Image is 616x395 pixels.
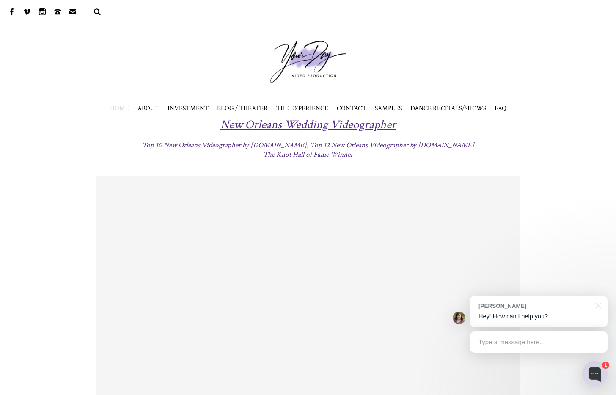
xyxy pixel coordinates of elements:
span: Top 10 New Orleans Videographer by [DOMAIN_NAME], Top 12 New Orleans Videographer by [DOMAIN_NAME] [142,141,474,150]
span: New Orleans Wedding Videographer [220,117,396,133]
a: Your Day Production Logo [257,28,359,96]
span: The Knot Hall of Fame Winner [263,150,353,159]
a: HOME [110,104,129,113]
a: INVESTMENT [168,104,209,113]
span: SAMPLES [375,104,402,113]
div: Type a message here... [470,331,608,353]
a: BLOG / THEATER [217,104,268,113]
img: LaVina [453,312,465,324]
span: DANCE RECITALS/SHOWS [410,104,486,113]
p: Hey! How can I help you? [478,312,599,321]
div: [PERSON_NAME] [478,302,591,310]
a: ABOUT [137,104,159,113]
div: 1 [602,362,609,369]
a: CONTACT [337,104,366,113]
a: FAQ [495,104,506,113]
a: THE EXPERIENCE [276,104,328,113]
